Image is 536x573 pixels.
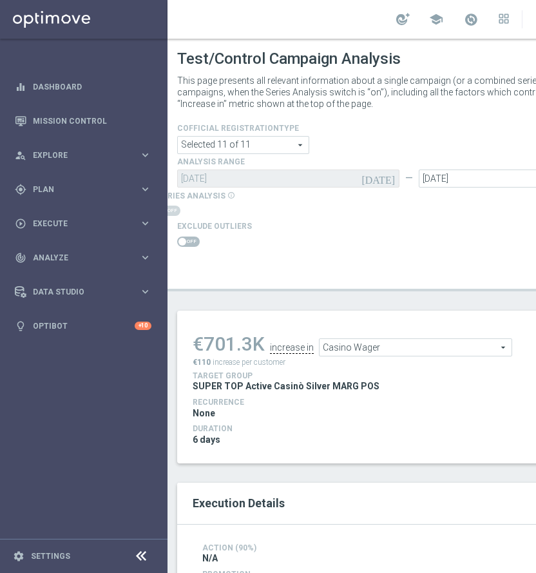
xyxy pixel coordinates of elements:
i: keyboard_arrow_right [139,149,151,161]
span: Execution Details [193,496,285,510]
a: Optibot [33,309,135,343]
a: Dashboard [33,70,151,104]
button: track_changes Analyze keyboard_arrow_right [14,253,152,263]
span: €110 [193,358,211,367]
h1: Test/Control Campaign Analysis [177,50,401,68]
button: lightbulb Optibot +10 [14,321,152,331]
div: Optibot [15,309,151,343]
span: Execute [33,220,139,228]
i: [DATE] [361,170,399,184]
button: Mission Control [14,116,152,126]
button: gps_fixed Plan keyboard_arrow_right [14,184,152,195]
span: N/A [202,552,218,564]
i: person_search [15,150,26,161]
i: keyboard_arrow_right [139,286,151,298]
span: Data Studio [33,288,139,296]
span: 6 days [193,434,220,445]
button: equalizer Dashboard [14,82,152,92]
div: Plan [15,184,139,195]
div: Explore [15,150,139,161]
span: school [429,12,443,26]
div: Dashboard [15,70,151,104]
div: +10 [135,322,151,330]
i: equalizer [15,81,26,93]
i: keyboard_arrow_right [139,217,151,229]
a: Settings [31,552,70,560]
span: Expert Online Expert Retail Master Online Master Retail Other and 6 more [178,137,309,153]
span: None [193,407,215,419]
i: info_outline [227,191,235,199]
button: Data Studio keyboard_arrow_right [14,287,152,297]
div: Analyze [15,252,139,264]
button: person_search Explore keyboard_arrow_right [14,150,152,160]
div: increase in [270,342,314,354]
span: increase per customer [213,358,285,367]
i: track_changes [15,252,26,264]
div: Mission Control [15,104,151,138]
span: Analyze [33,254,139,262]
i: keyboard_arrow_right [139,251,151,264]
i: play_circle_outline [15,218,26,229]
div: €701.3K [193,333,265,356]
i: gps_fixed [15,184,26,195]
i: settings [13,550,24,562]
i: lightbulb [15,320,26,332]
div: — [399,173,419,184]
span: Explore [33,151,139,159]
span: Plan [33,186,139,193]
a: Mission Control [33,104,151,138]
div: Data Studio [15,286,139,298]
span: series analysis [158,191,225,200]
button: play_circle_outline Execute keyboard_arrow_right [14,219,152,229]
div: Execute [15,218,139,229]
i: keyboard_arrow_right [139,183,151,195]
h4: Exclude Outliers [177,222,252,231]
span: SUPER TOP Active Casinò Silver MARG POS [193,380,379,392]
